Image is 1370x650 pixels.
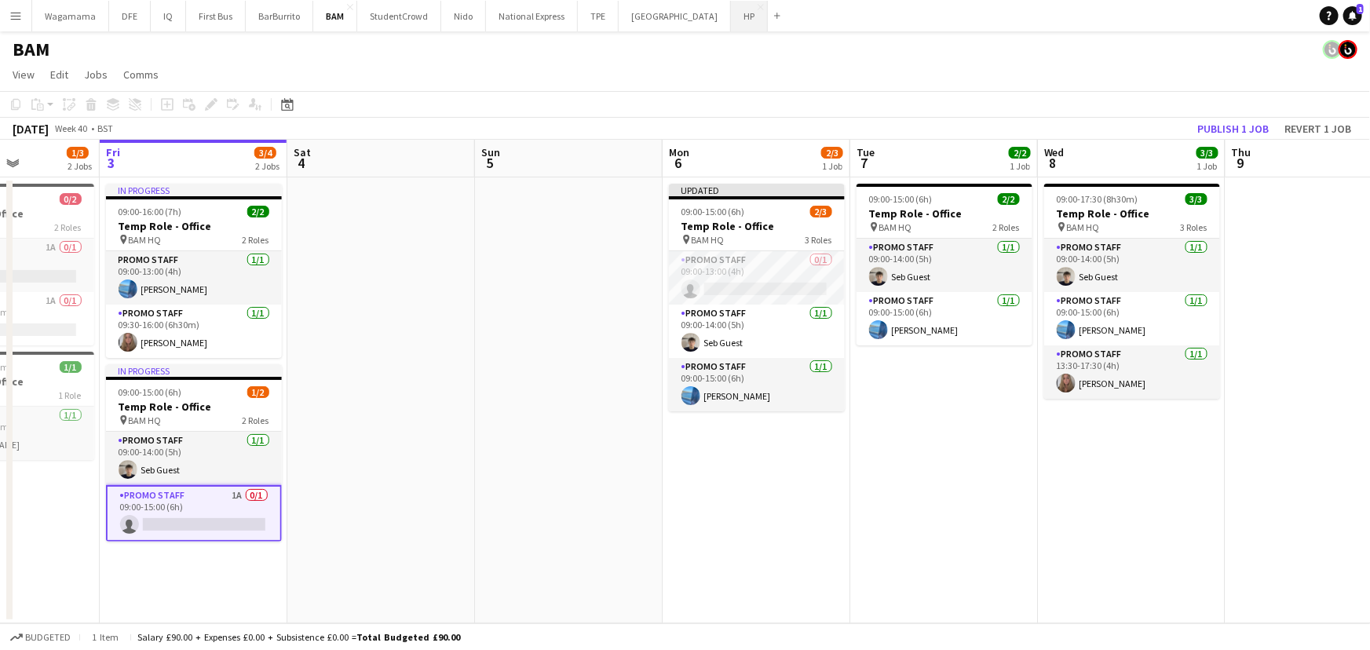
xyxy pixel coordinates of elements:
[119,206,182,217] span: 09:00-16:00 (7h)
[1044,292,1220,345] app-card-role: Promo Staff1/109:00-15:00 (6h)[PERSON_NAME]
[291,154,311,172] span: 4
[86,631,124,643] span: 1 item
[50,68,68,82] span: Edit
[68,160,92,172] div: 2 Jobs
[1042,154,1065,172] span: 8
[106,432,282,485] app-card-role: Promo Staff1/109:00-14:00 (5h)Seb Guest
[1278,119,1357,139] button: Revert 1 job
[857,145,875,159] span: Tue
[669,184,845,196] div: Updated
[117,64,165,85] a: Comms
[667,154,689,172] span: 6
[44,64,75,85] a: Edit
[60,361,82,373] span: 1/1
[1010,160,1030,172] div: 1 Job
[486,1,578,31] button: National Express
[106,400,282,414] h3: Temp Role - Office
[857,206,1032,221] h3: Temp Role - Office
[106,364,282,377] div: In progress
[106,485,282,542] app-card-role: Promo Staff1A0/109:00-15:00 (6h)
[59,389,82,401] span: 1 Role
[13,121,49,137] div: [DATE]
[821,147,843,159] span: 2/3
[669,305,845,358] app-card-role: Promo Staff1/109:00-14:00 (5h)Seb Guest
[25,632,71,643] span: Budgeted
[52,122,91,134] span: Week 40
[857,292,1032,345] app-card-role: Promo Staff1/109:00-15:00 (6h)[PERSON_NAME]
[97,122,113,134] div: BST
[669,251,845,305] app-card-role: Promo Staff0/109:00-13:00 (4h)
[1186,193,1207,205] span: 3/3
[857,239,1032,292] app-card-role: Promo Staff1/109:00-14:00 (5h)Seb Guest
[357,1,441,31] button: StudentCrowd
[879,221,912,233] span: BAM HQ
[55,221,82,233] span: 2 Roles
[67,147,89,159] span: 1/3
[479,154,500,172] span: 5
[60,193,82,205] span: 0/2
[1044,345,1220,399] app-card-role: Promo Staff1/113:30-17:30 (4h)[PERSON_NAME]
[1044,145,1065,159] span: Wed
[6,64,41,85] a: View
[104,154,120,172] span: 3
[151,1,186,31] button: IQ
[123,68,159,82] span: Comms
[106,184,282,358] app-job-card: In progress09:00-16:00 (7h)2/2Temp Role - Office BAM HQ2 RolesPromo Staff1/109:00-13:00 (4h)[PERS...
[854,154,875,172] span: 7
[669,184,845,411] app-job-card: Updated09:00-15:00 (6h)2/3Temp Role - Office BAM HQ3 RolesPromo Staff0/109:00-13:00 (4h) Promo St...
[243,414,269,426] span: 2 Roles
[1009,147,1031,159] span: 2/2
[731,1,768,31] button: HP
[669,219,845,233] h3: Temp Role - Office
[1057,193,1138,205] span: 09:00-17:30 (8h30m)
[681,206,745,217] span: 09:00-15:00 (6h)
[247,386,269,398] span: 1/2
[119,386,182,398] span: 09:00-15:00 (6h)
[313,1,357,31] button: BAM
[1229,154,1251,172] span: 9
[822,160,842,172] div: 1 Job
[869,193,933,205] span: 09:00-15:00 (6h)
[1343,6,1362,25] a: 1
[247,206,269,217] span: 2/2
[998,193,1020,205] span: 2/2
[993,221,1020,233] span: 2 Roles
[481,145,500,159] span: Sun
[129,414,162,426] span: BAM HQ
[1044,184,1220,399] app-job-card: 09:00-17:30 (8h30m)3/3Temp Role - Office BAM HQ3 RolesPromo Staff1/109:00-14:00 (5h)Seb GuestProm...
[106,251,282,305] app-card-role: Promo Staff1/109:00-13:00 (4h)[PERSON_NAME]
[1067,221,1100,233] span: BAM HQ
[129,234,162,246] span: BAM HQ
[1232,145,1251,159] span: Thu
[109,1,151,31] button: DFE
[356,631,460,643] span: Total Budgeted £90.00
[32,1,109,31] button: Wagamama
[106,364,282,542] app-job-card: In progress09:00-15:00 (6h)1/2Temp Role - Office BAM HQ2 RolesPromo Staff1/109:00-14:00 (5h)Seb G...
[106,219,282,233] h3: Temp Role - Office
[669,145,689,159] span: Mon
[84,68,108,82] span: Jobs
[578,1,619,31] button: TPE
[1323,40,1342,59] app-user-avatar: Tim Bodenham
[857,184,1032,345] app-job-card: 09:00-15:00 (6h)2/2Temp Role - Office BAM HQ2 RolesPromo Staff1/109:00-14:00 (5h)Seb GuestPromo S...
[1181,221,1207,233] span: 3 Roles
[106,184,282,196] div: In progress
[669,358,845,411] app-card-role: Promo Staff1/109:00-15:00 (6h)[PERSON_NAME]
[106,305,282,358] app-card-role: Promo Staff1/109:30-16:00 (6h30m)[PERSON_NAME]
[692,234,725,246] span: BAM HQ
[8,629,73,646] button: Budgeted
[1196,147,1218,159] span: 3/3
[810,206,832,217] span: 2/3
[1191,119,1275,139] button: Publish 1 job
[1339,40,1357,59] app-user-avatar: Tim Bodenham
[1357,4,1364,14] span: 1
[619,1,731,31] button: [GEOGRAPHIC_DATA]
[13,38,49,61] h1: BAM
[441,1,486,31] button: Nido
[78,64,114,85] a: Jobs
